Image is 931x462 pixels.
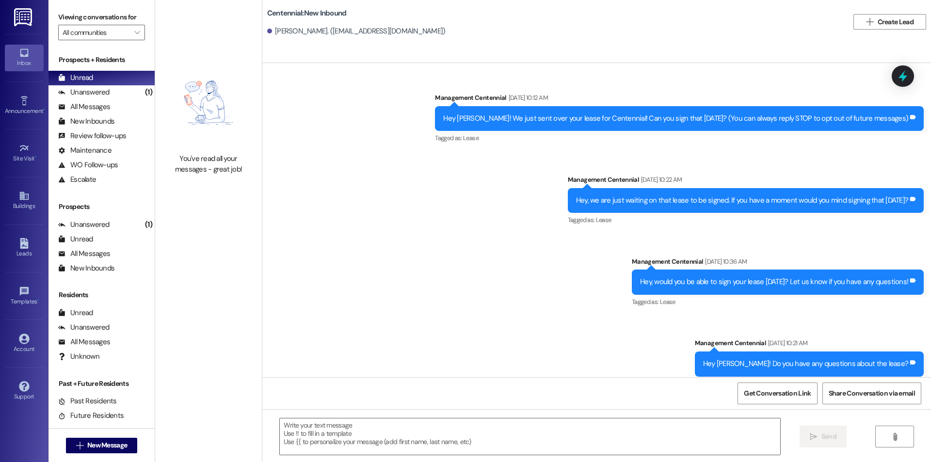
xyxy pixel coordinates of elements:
[143,217,155,232] div: (1)
[596,216,611,224] span: Lease
[134,29,140,36] i: 
[37,297,39,303] span: •
[58,351,99,362] div: Unknown
[58,73,93,83] div: Unread
[738,382,817,404] button: Get Conversation Link
[58,175,96,185] div: Escalate
[58,116,114,127] div: New Inbounds
[435,131,924,145] div: Tagged as:
[810,433,817,441] i: 
[87,440,127,450] span: New Message
[58,102,110,112] div: All Messages
[766,338,807,348] div: [DATE] 10:21 AM
[58,249,110,259] div: All Messages
[48,290,155,300] div: Residents
[632,295,924,309] div: Tagged as:
[5,235,44,261] a: Leads
[435,93,924,106] div: Management Centennial
[66,438,138,453] button: New Message
[35,154,36,160] span: •
[48,55,155,65] div: Prospects + Residents
[58,160,118,170] div: WO Follow-ups
[5,378,44,404] a: Support
[63,25,129,40] input: All communities
[58,87,110,97] div: Unanswered
[695,338,924,351] div: Management Centennial
[576,195,908,206] div: Hey, we are just waiting on that lease to be signed. If you have a moment would you mind signing ...
[48,202,155,212] div: Prospects
[800,426,847,447] button: Send
[829,388,915,398] span: Share Conversation via email
[58,10,145,25] label: Viewing conversations for
[866,18,873,26] i: 
[58,308,93,318] div: Unread
[5,188,44,214] a: Buildings
[5,45,44,71] a: Inbox
[143,85,155,100] div: (1)
[695,377,924,391] div: Tagged as:
[5,331,44,357] a: Account
[58,337,110,347] div: All Messages
[14,8,34,26] img: ResiDesk Logo
[58,411,124,421] div: Future Residents
[5,140,44,166] a: Site Visit •
[58,234,93,244] div: Unread
[58,145,112,156] div: Maintenance
[891,433,899,441] i: 
[58,396,117,406] div: Past Residents
[267,8,347,18] b: Centennial: New Inbound
[5,283,44,309] a: Templates •
[58,322,110,333] div: Unanswered
[744,388,811,398] span: Get Conversation Link
[166,57,251,149] img: empty-state
[506,93,548,103] div: [DATE] 10:12 AM
[43,106,45,113] span: •
[821,431,836,442] span: Send
[703,256,747,267] div: [DATE] 10:36 AM
[58,131,126,141] div: Review follow-ups
[76,442,83,449] i: 
[568,175,924,188] div: Management Centennial
[166,154,251,175] div: You've read all your messages - great job!
[58,220,110,230] div: Unanswered
[853,14,926,30] button: Create Lead
[640,277,908,287] div: Hey, would you be able to sign your lease [DATE]? Let us know if you have any questions!
[568,213,924,227] div: Tagged as:
[58,263,114,273] div: New Inbounds
[48,379,155,389] div: Past + Future Residents
[703,359,908,369] div: Hey [PERSON_NAME]! Do you have any questions about the lease?
[822,382,921,404] button: Share Conversation via email
[463,134,479,142] span: Lease
[878,17,914,27] span: Create Lead
[639,175,682,185] div: [DATE] 10:22 AM
[267,26,446,36] div: [PERSON_NAME]. ([EMAIL_ADDRESS][DOMAIN_NAME])
[443,113,908,124] div: Hey [PERSON_NAME]! We just sent over your lease for Centennial! Can you sign that [DATE]? (You ca...
[632,256,924,270] div: Management Centennial
[660,298,675,306] span: Lease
